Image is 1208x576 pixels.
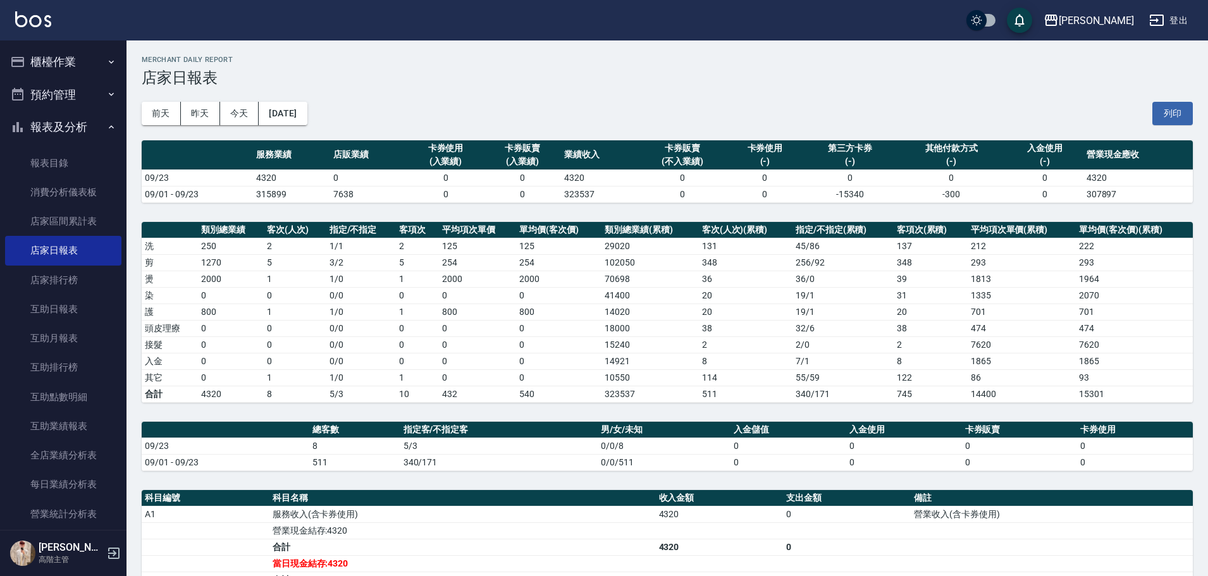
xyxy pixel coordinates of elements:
[792,222,894,238] th: 指定/不指定(累積)
[253,169,330,186] td: 4320
[968,369,1076,386] td: 86
[142,56,1193,64] h2: Merchant Daily Report
[264,303,326,320] td: 1
[846,422,962,438] th: 入金使用
[326,254,397,271] td: 3 / 2
[516,353,601,369] td: 0
[699,303,792,320] td: 20
[1076,222,1193,238] th: 單均價(客次價)(累積)
[803,186,896,202] td: -15340
[601,320,698,336] td: 18000
[142,254,198,271] td: 剪
[638,169,727,186] td: 0
[330,186,407,202] td: 7638
[269,506,656,522] td: 服務收入(含卡券使用)
[792,369,894,386] td: 55 / 59
[198,336,264,353] td: 0
[10,541,35,566] img: Person
[142,186,253,202] td: 09/01 - 09/23
[894,303,968,320] td: 20
[396,336,439,353] td: 0
[846,438,962,454] td: 0
[326,287,397,303] td: 0 / 0
[142,102,181,125] button: 前天
[1144,9,1193,32] button: 登出
[220,102,259,125] button: 今天
[968,287,1076,303] td: 1335
[439,386,516,402] td: 432
[5,149,121,178] a: 報表目錄
[968,386,1076,402] td: 14400
[699,336,792,353] td: 2
[487,155,558,168] div: (入業績)
[727,186,804,202] td: 0
[264,222,326,238] th: 客次(人次)
[142,169,253,186] td: 09/23
[198,369,264,386] td: 0
[396,353,439,369] td: 0
[638,186,727,202] td: 0
[396,254,439,271] td: 5
[641,142,724,155] div: 卡券販賣
[894,386,968,402] td: 745
[1076,254,1193,271] td: 293
[1007,8,1032,33] button: save
[484,186,561,202] td: 0
[5,111,121,144] button: 報表及分析
[792,238,894,254] td: 45 / 86
[1039,8,1139,34] button: [PERSON_NAME]
[269,522,656,539] td: 營業現金結存:4320
[264,320,326,336] td: 0
[516,386,601,402] td: 540
[142,438,309,454] td: 09/23
[1076,386,1193,402] td: 15301
[699,254,792,271] td: 348
[330,169,407,186] td: 0
[561,140,638,170] th: 業績收入
[962,422,1078,438] th: 卡券販賣
[516,303,601,320] td: 800
[601,254,698,271] td: 102050
[264,353,326,369] td: 0
[1006,186,1083,202] td: 0
[142,238,198,254] td: 洗
[516,271,601,287] td: 2000
[1076,336,1193,353] td: 7620
[439,238,516,254] td: 125
[400,422,598,438] th: 指定客/不指定客
[326,238,397,254] td: 1 / 1
[806,142,893,155] div: 第三方卡券
[5,353,121,382] a: 互助排行榜
[5,383,121,412] a: 互助點數明細
[181,102,220,125] button: 昨天
[396,287,439,303] td: 0
[1009,155,1080,168] div: (-)
[792,287,894,303] td: 19 / 1
[142,336,198,353] td: 接髮
[699,320,792,336] td: 38
[783,506,911,522] td: 0
[962,454,1078,470] td: 0
[900,142,1003,155] div: 其他付款方式
[407,169,484,186] td: 0
[894,353,968,369] td: 8
[326,271,397,287] td: 1 / 0
[601,386,698,402] td: 323537
[309,438,400,454] td: 8
[264,287,326,303] td: 0
[5,46,121,78] button: 櫃檯作業
[326,353,397,369] td: 0 / 0
[792,336,894,353] td: 2 / 0
[894,238,968,254] td: 137
[326,336,397,353] td: 0 / 0
[400,438,598,454] td: 5/3
[641,155,724,168] div: (不入業績)
[264,369,326,386] td: 1
[792,320,894,336] td: 32 / 6
[601,271,698,287] td: 70698
[142,303,198,320] td: 護
[5,266,121,295] a: 店家排行榜
[396,369,439,386] td: 1
[142,490,269,506] th: 科目編號
[601,353,698,369] td: 14921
